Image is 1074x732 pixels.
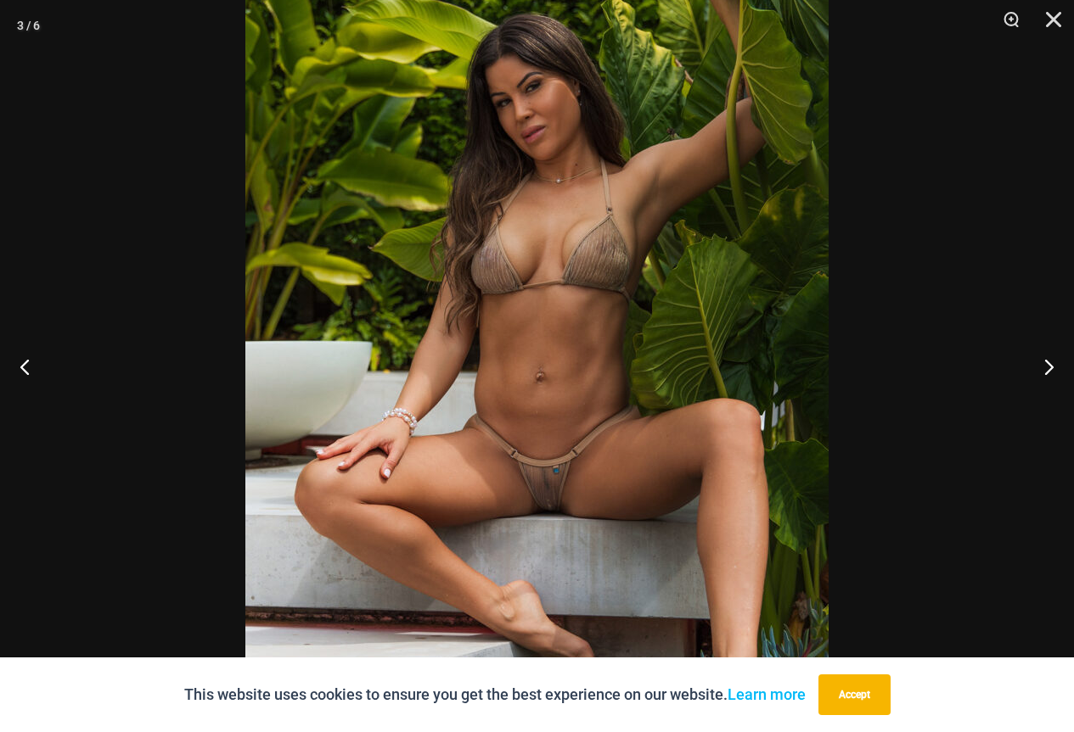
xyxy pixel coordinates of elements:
[184,682,806,707] p: This website uses cookies to ensure you get the best experience on our website.
[818,674,891,715] button: Accept
[17,13,40,38] div: 3 / 6
[728,685,806,703] a: Learn more
[1010,324,1074,409] button: Next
